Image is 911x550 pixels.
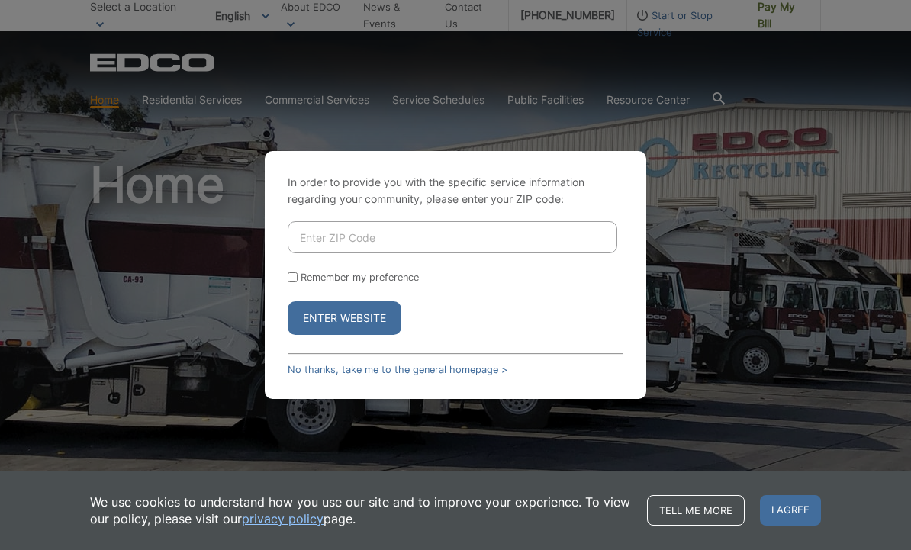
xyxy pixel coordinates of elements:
[288,221,617,253] input: Enter ZIP Code
[90,494,632,527] p: We use cookies to understand how you use our site and to improve your experience. To view our pol...
[301,272,419,283] label: Remember my preference
[647,495,745,526] a: Tell me more
[760,495,821,526] span: I agree
[288,364,507,375] a: No thanks, take me to the general homepage >
[288,174,623,207] p: In order to provide you with the specific service information regarding your community, please en...
[242,510,324,527] a: privacy policy
[288,301,401,335] button: Enter Website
